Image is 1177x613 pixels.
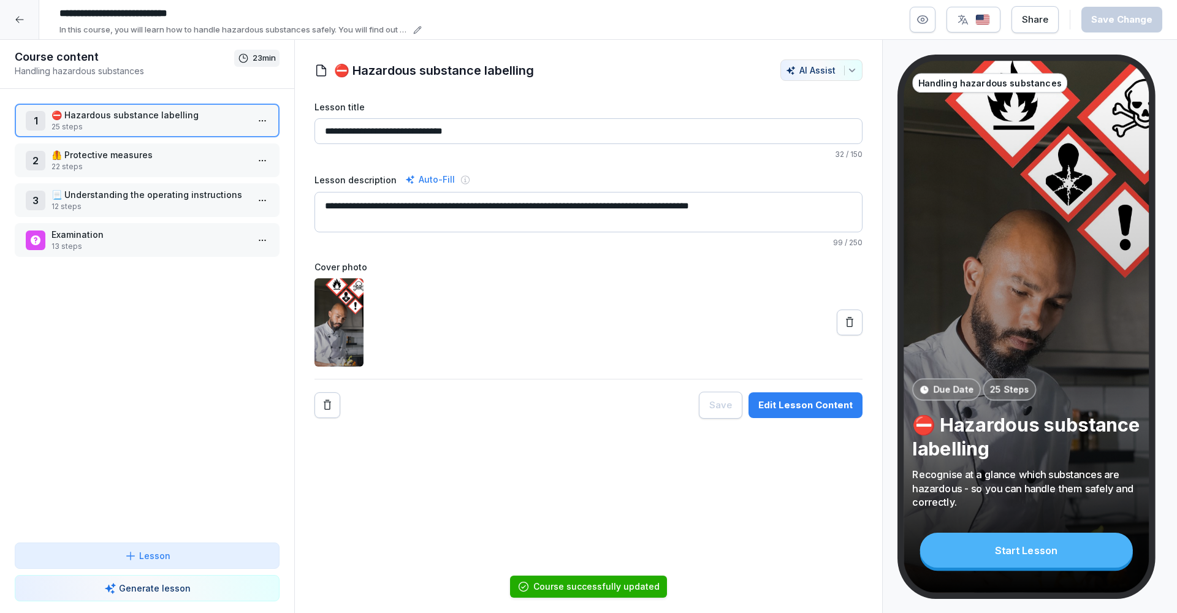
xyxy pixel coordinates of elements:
p: 23 min [253,52,276,64]
div: 1 [26,111,45,131]
p: Generate lesson [119,582,191,595]
div: Share [1022,13,1048,26]
p: Handling hazardous substances [918,77,1062,89]
img: qualyldguqxpawqalq6suxqo.png [314,278,364,367]
p: In this course, you will learn how to handle hazardous substances safely. You will find out what ... [59,24,409,36]
div: Save Change [1091,13,1152,26]
div: AI Assist [786,65,857,75]
p: 22 steps [51,161,248,172]
div: 3 [26,191,45,210]
button: AI Assist [780,59,863,81]
div: Start Lesson [920,533,1133,568]
label: Lesson description [314,173,397,186]
span: 32 [835,150,844,159]
p: 25 steps [51,121,248,132]
button: Lesson [15,543,280,569]
button: Generate lesson [15,575,280,601]
p: / 150 [314,149,863,160]
p: 25 Steps [990,383,1029,396]
p: ⛔️ Hazardous substance labelling [51,109,248,121]
p: 📃 Understanding the operating instructions [51,188,248,201]
p: 🦺 Protective measures [51,148,248,161]
p: Lesson [139,549,170,562]
label: Cover photo [314,261,863,273]
button: Remove [314,392,340,418]
div: Course successfully updated [533,581,660,593]
p: ⛔️ Hazardous substance labelling [912,413,1140,460]
p: Examination [51,228,248,241]
button: Save [699,392,742,419]
button: Save Change [1081,7,1162,32]
span: 99 [833,238,843,247]
p: Recognise at a glance which substances are hazardous - so you can handle them safely and correctly. [912,468,1140,509]
p: / 250 [314,237,863,248]
div: Auto-Fill [403,172,457,187]
div: Examination13 steps [15,223,280,257]
p: Handling hazardous substances [15,64,234,77]
p: 13 steps [51,241,248,252]
p: 12 steps [51,201,248,212]
div: 2 [26,151,45,170]
div: 3📃 Understanding the operating instructions12 steps [15,183,280,217]
div: Edit Lesson Content [758,398,853,412]
button: Share [1011,6,1059,33]
div: Save [709,398,732,412]
p: Due Date [933,383,973,396]
div: 1⛔️ Hazardous substance labelling25 steps [15,104,280,137]
h1: ⛔️ Hazardous substance labelling [334,61,534,80]
div: 2🦺 Protective measures22 steps [15,143,280,177]
img: us.svg [975,14,990,26]
h1: Course content [15,50,234,64]
button: Edit Lesson Content [748,392,863,418]
label: Lesson title [314,101,863,113]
